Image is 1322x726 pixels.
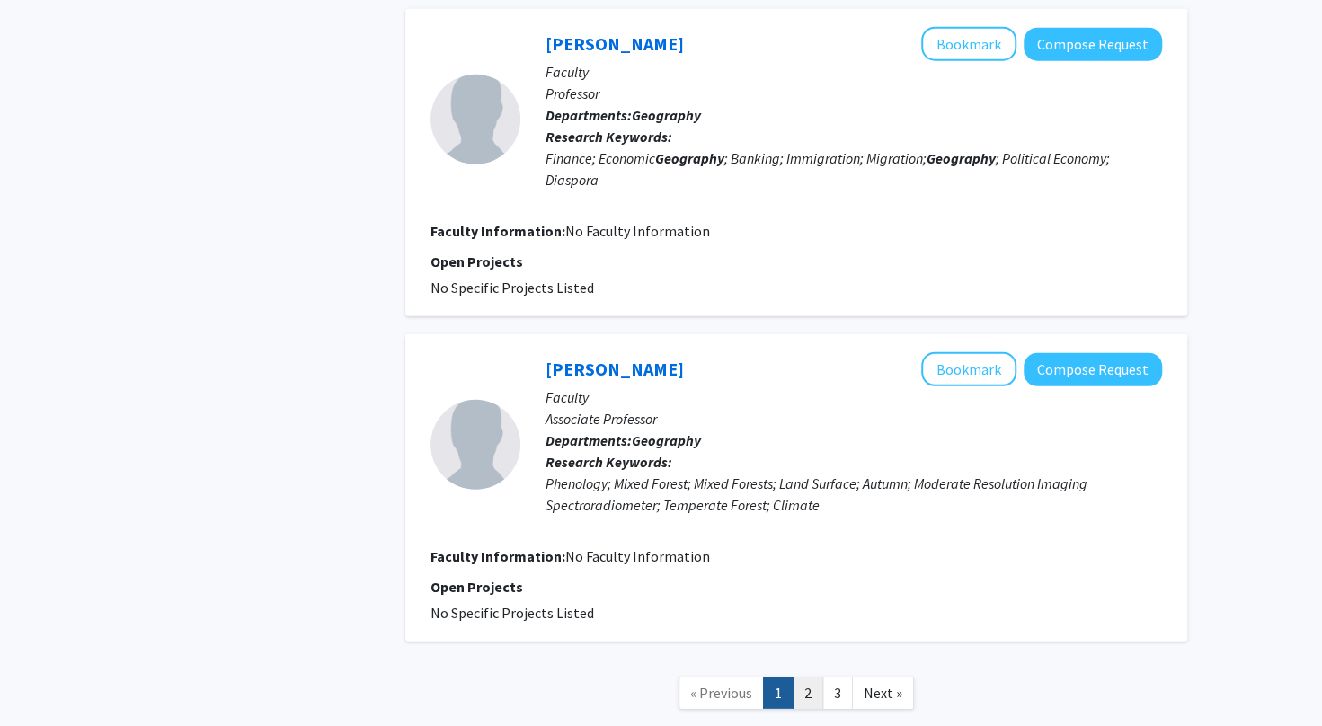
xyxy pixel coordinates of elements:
a: Next [852,677,914,709]
b: Research Keywords: [546,128,672,146]
span: Next » [864,684,902,702]
b: Faculty Information: [430,547,565,565]
div: Finance; Economic ; Banking; Immigration; Migration; ; Political Economy; Diaspora [546,147,1162,190]
p: Professor [546,83,1162,104]
a: [PERSON_NAME] [546,358,684,380]
p: Open Projects [430,251,1162,272]
iframe: Chat [13,645,76,713]
span: « Previous [690,684,752,702]
a: 3 [822,677,853,709]
p: Associate Professor [546,408,1162,429]
b: Faculty Information: [430,222,565,240]
b: Research Keywords: [546,453,672,471]
p: Faculty [546,386,1162,408]
b: Geography [632,431,701,449]
a: 2 [793,677,823,709]
a: [PERSON_NAME] [546,32,684,55]
button: Add Michael Samers to Bookmarks [921,27,1016,61]
a: Previous Page [679,677,764,709]
span: No Faculty Information [565,547,710,565]
span: No Specific Projects Listed [430,604,594,622]
span: No Specific Projects Listed [430,279,594,297]
span: No Faculty Information [565,222,710,240]
button: Add Liang Liang to Bookmarks [921,352,1016,386]
a: 1 [763,677,794,709]
div: Phenology; Mixed Forest; Mixed Forests; Land Surface; Autumn; Moderate Resolution Imaging Spectro... [546,473,1162,516]
b: Geography [632,106,701,124]
b: Geography [655,149,724,167]
b: Departments: [546,431,632,449]
button: Compose Request to Liang Liang [1024,353,1162,386]
button: Compose Request to Michael Samers [1024,28,1162,61]
p: Faculty [546,61,1162,83]
p: Open Projects [430,576,1162,598]
b: Geography [927,149,996,167]
b: Departments: [546,106,632,124]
